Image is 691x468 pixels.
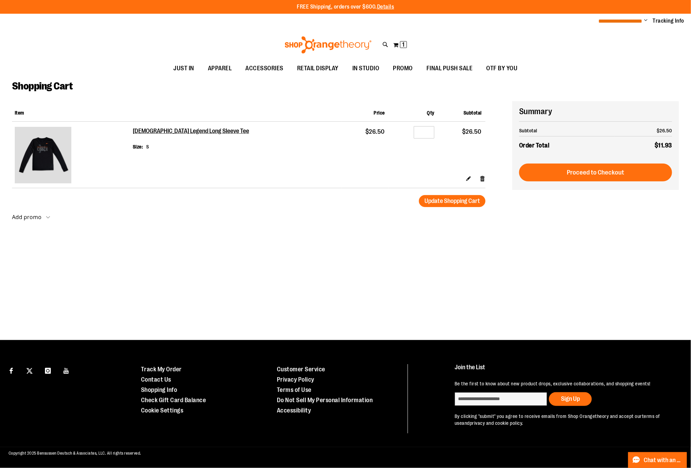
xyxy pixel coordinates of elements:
[12,213,42,221] strong: Add promo
[644,17,648,24] button: Account menu
[24,364,36,376] a: Visit our X page
[419,195,485,207] button: Update Shopping Cart
[174,61,195,76] span: JUST IN
[141,407,184,414] a: Cookie Settings
[141,376,171,383] a: Contact Us
[60,364,72,376] a: Visit our Youtube page
[655,142,672,149] span: $11.93
[277,376,314,383] a: Privacy Policy
[9,451,141,456] span: Copyright 2025 Bensussen Deutsch & Associates, LLC. All rights reserved.
[246,61,284,76] span: ACCESSORIES
[277,386,312,393] a: Terms of Use
[15,127,130,185] a: Ladies Legend Long Sleeve Tee
[374,110,385,116] span: Price
[455,413,675,427] p: By clicking "submit" you agree to receive emails from Shop Orangetheory and accept our and
[519,164,672,181] button: Proceed to Checkout
[141,386,177,393] a: Shopping Info
[352,61,379,76] span: IN STUDIO
[5,364,17,376] a: Visit our Facebook page
[365,128,385,135] span: $26.50
[284,36,373,53] img: Shop Orangetheory
[277,366,325,373] a: Customer Service
[12,214,50,224] button: Add promo
[464,110,482,116] span: Subtotal
[424,197,480,204] span: Update Shopping Cart
[653,17,684,25] a: Tracking Info
[133,128,250,135] a: [DEMOGRAPHIC_DATA] Legend Long Sleeve Tee
[519,106,672,117] h2: Summary
[519,125,615,136] th: Subtotal
[455,380,675,387] p: Be the first to know about new product drops, exclusive collaborations, and shopping events!
[393,61,413,76] span: PROMO
[487,61,518,76] span: OTF BY YOU
[141,397,206,404] a: Check Gift Card Balance
[567,169,624,176] span: Proceed to Checkout
[519,140,550,150] strong: Order Total
[628,452,687,468] button: Chat with an Expert
[549,392,592,406] button: Sign Up
[15,110,24,116] span: Item
[470,420,523,426] a: privacy and cookie policy.
[141,366,182,373] a: Track My Order
[277,407,311,414] a: Accessibility
[277,397,373,404] a: Do Not Sell My Personal Information
[480,175,486,182] a: Remove item
[427,110,434,116] span: Qty
[26,368,33,374] img: Twitter
[462,128,482,135] span: $26.50
[42,364,54,376] a: Visit our Instagram page
[208,61,232,76] span: APPAREL
[426,61,473,76] span: FINAL PUSH SALE
[147,143,150,150] dd: S
[657,128,672,133] span: $26.50
[297,61,339,76] span: RETAIL DISPLAY
[455,413,660,426] a: terms of use
[377,4,394,10] a: Details
[15,127,71,183] img: Ladies Legend Long Sleeve Tee
[133,143,143,150] dt: Size
[12,80,73,92] span: Shopping Cart
[644,457,683,464] span: Chat with an Expert
[455,364,675,377] h4: Join the List
[561,395,580,402] span: Sign Up
[297,3,394,11] p: FREE Shipping, orders over $600.
[402,41,405,48] span: 1
[455,392,547,406] input: enter email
